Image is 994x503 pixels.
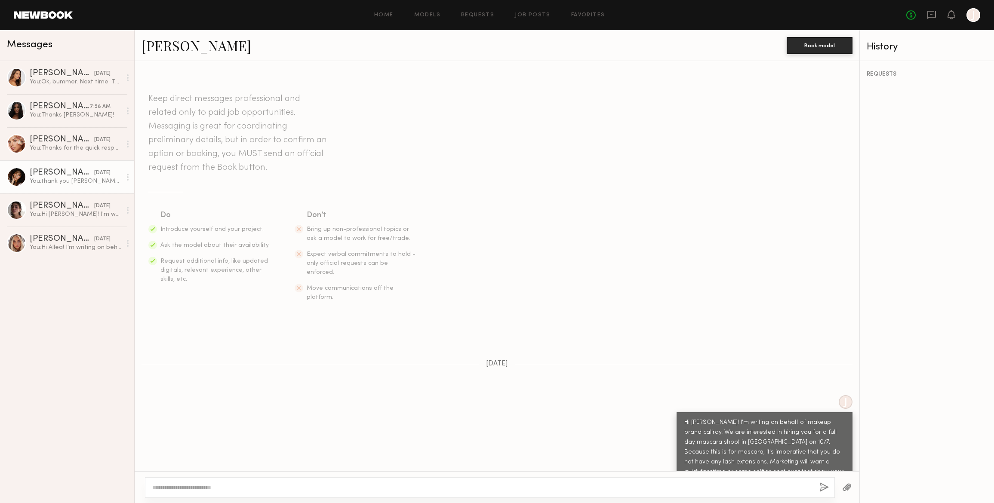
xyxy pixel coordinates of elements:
[30,169,94,177] div: [PERSON_NAME]
[94,235,111,243] div: [DATE]
[515,12,551,18] a: Job Posts
[867,42,987,52] div: History
[160,209,271,221] div: Do
[94,169,111,177] div: [DATE]
[160,258,268,282] span: Request additional info, like updated digitals, relevant experience, other skills, etc.
[787,41,852,49] a: Book model
[94,136,111,144] div: [DATE]
[142,36,251,55] a: [PERSON_NAME]
[30,111,121,119] div: You: Thanks [PERSON_NAME]!
[30,78,121,86] div: You: Ok, bummer. Next time. Thanks!
[571,12,605,18] a: Favorites
[160,242,270,248] span: Ask the model about their availability.
[307,227,410,241] span: Bring up non-professional topics or ask a model to work for free/trade.
[30,177,121,185] div: You: thank you [PERSON_NAME]! I will share with the team and get back to you.
[30,144,121,152] div: You: Thanks for the quick response. We would pay your listed day rate. Let me check with the team...
[90,103,111,111] div: 7:58 AM
[148,92,329,175] header: Keep direct messages professional and related only to paid job opportunities. Messaging is great ...
[7,40,52,50] span: Messages
[30,243,121,252] div: You: Hi Allea! I'm writing on behalf of makeup brand caliray. We are interested in hiring you for...
[787,37,852,54] button: Book model
[374,12,394,18] a: Home
[30,210,121,218] div: You: Hi [PERSON_NAME]! I'm writing on behalf of makeup brand caliray. We are interested in hiring...
[684,418,845,497] div: Hi [PERSON_NAME]! I'm writing on behalf of makeup brand caliray. We are interested in hiring you ...
[414,12,440,18] a: Models
[94,202,111,210] div: [DATE]
[30,202,94,210] div: [PERSON_NAME]
[867,71,987,77] div: REQUESTS
[94,70,111,78] div: [DATE]
[486,360,508,368] span: [DATE]
[30,135,94,144] div: [PERSON_NAME]
[461,12,494,18] a: Requests
[30,102,90,111] div: [PERSON_NAME]
[307,285,394,300] span: Move communications off the platform.
[307,209,417,221] div: Don’t
[966,8,980,22] a: J
[307,252,415,275] span: Expect verbal commitments to hold - only official requests can be enforced.
[30,69,94,78] div: [PERSON_NAME]
[30,235,94,243] div: [PERSON_NAME]
[160,227,264,232] span: Introduce yourself and your project.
